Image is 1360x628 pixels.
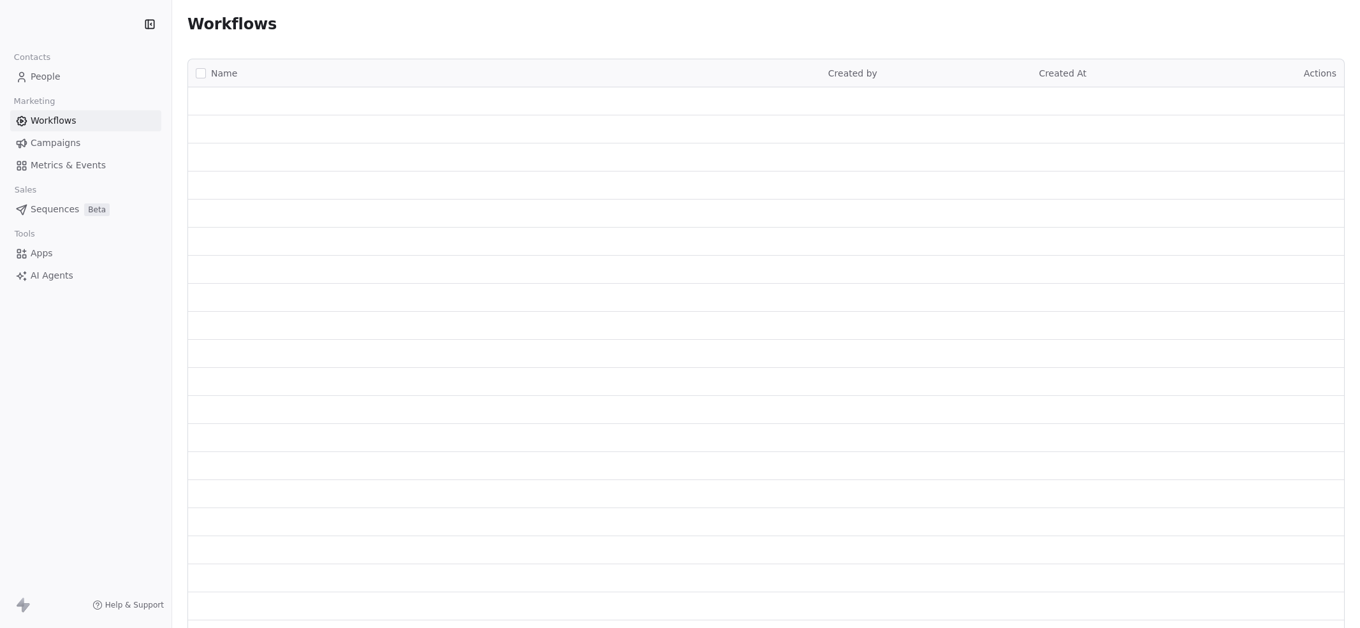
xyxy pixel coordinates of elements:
[10,110,161,131] a: Workflows
[92,600,164,610] a: Help & Support
[10,66,161,87] a: People
[9,180,42,200] span: Sales
[187,15,277,33] span: Workflows
[31,136,80,150] span: Campaigns
[8,48,56,67] span: Contacts
[84,203,110,216] span: Beta
[31,159,106,172] span: Metrics & Events
[828,68,877,78] span: Created by
[10,243,161,264] a: Apps
[31,70,61,84] span: People
[1304,68,1336,78] span: Actions
[10,155,161,176] a: Metrics & Events
[1039,68,1086,78] span: Created At
[211,67,237,80] span: Name
[10,199,161,220] a: SequencesBeta
[10,265,161,286] a: AI Agents
[31,269,73,282] span: AI Agents
[31,203,79,216] span: Sequences
[8,92,61,111] span: Marketing
[105,600,164,610] span: Help & Support
[31,114,77,128] span: Workflows
[10,133,161,154] a: Campaigns
[31,247,53,260] span: Apps
[9,224,40,244] span: Tools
